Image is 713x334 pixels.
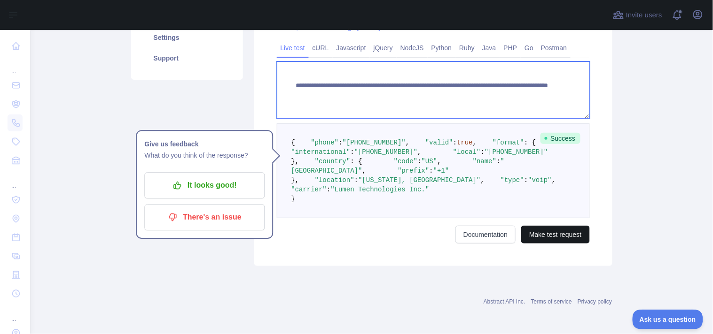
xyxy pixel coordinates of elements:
[142,27,232,48] a: Settings
[611,8,664,23] button: Invite users
[481,176,485,184] span: ,
[433,167,449,175] span: "+1"
[354,176,358,184] span: :
[537,40,571,55] a: Postman
[481,148,485,156] span: :
[455,40,478,55] a: Ruby
[484,298,525,305] a: Abstract API Inc.
[338,139,342,146] span: :
[578,298,612,305] a: Privacy policy
[552,176,556,184] span: ,
[151,178,258,194] p: It looks good!
[358,176,480,184] span: "[US_STATE], [GEOGRAPHIC_DATA]"
[541,133,580,144] span: Success
[453,139,457,146] span: :
[362,167,366,175] span: ,
[291,158,299,165] span: },
[277,40,309,55] a: Live test
[8,56,23,75] div: ...
[406,139,409,146] span: ,
[343,139,406,146] span: "[PHONE_NUMBER]"
[309,40,333,55] a: cURL
[351,148,354,156] span: :
[8,171,23,190] div: ...
[428,40,456,55] a: Python
[430,167,433,175] span: :
[500,40,521,55] a: PHP
[291,148,351,156] span: "international"
[524,176,528,184] span: :
[485,148,548,156] span: "[PHONE_NUMBER]"
[394,158,417,165] span: "code"
[496,158,500,165] span: :
[291,139,295,146] span: {
[291,195,295,203] span: }
[528,176,552,184] span: "voip"
[437,158,441,165] span: ,
[398,167,429,175] span: "prefix"
[524,139,536,146] span: : {
[144,173,265,199] button: It looks good!
[633,310,704,329] iframe: Toggle Customer Support
[453,148,481,156] span: "local"
[315,158,351,165] span: "country"
[457,139,473,146] span: true
[333,40,370,55] a: Javascript
[370,40,397,55] a: jQuery
[501,176,524,184] span: "type"
[144,139,265,150] h1: Give us feedback
[422,158,438,165] span: "US"
[331,186,430,193] span: "Lumen Technologies Inc."
[327,186,330,193] span: :
[417,148,421,156] span: ,
[311,139,339,146] span: "phone"
[493,139,524,146] span: "format"
[354,148,417,156] span: "[PHONE_NUMBER]"
[521,40,537,55] a: Go
[151,210,258,226] p: There's an issue
[478,40,500,55] a: Java
[397,40,428,55] a: NodeJS
[626,10,662,21] span: Invite users
[144,205,265,231] button: There's an issue
[315,176,354,184] span: "location"
[473,139,477,146] span: ,
[417,158,421,165] span: :
[531,298,572,305] a: Terms of service
[425,139,453,146] span: "valid"
[473,158,496,165] span: "name"
[142,48,232,68] a: Support
[291,176,299,184] span: },
[351,158,362,165] span: : {
[8,304,23,323] div: ...
[144,150,265,161] p: What do you think of the response?
[291,186,327,193] span: "carrier"
[455,226,516,243] a: Documentation
[521,226,589,243] button: Make test request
